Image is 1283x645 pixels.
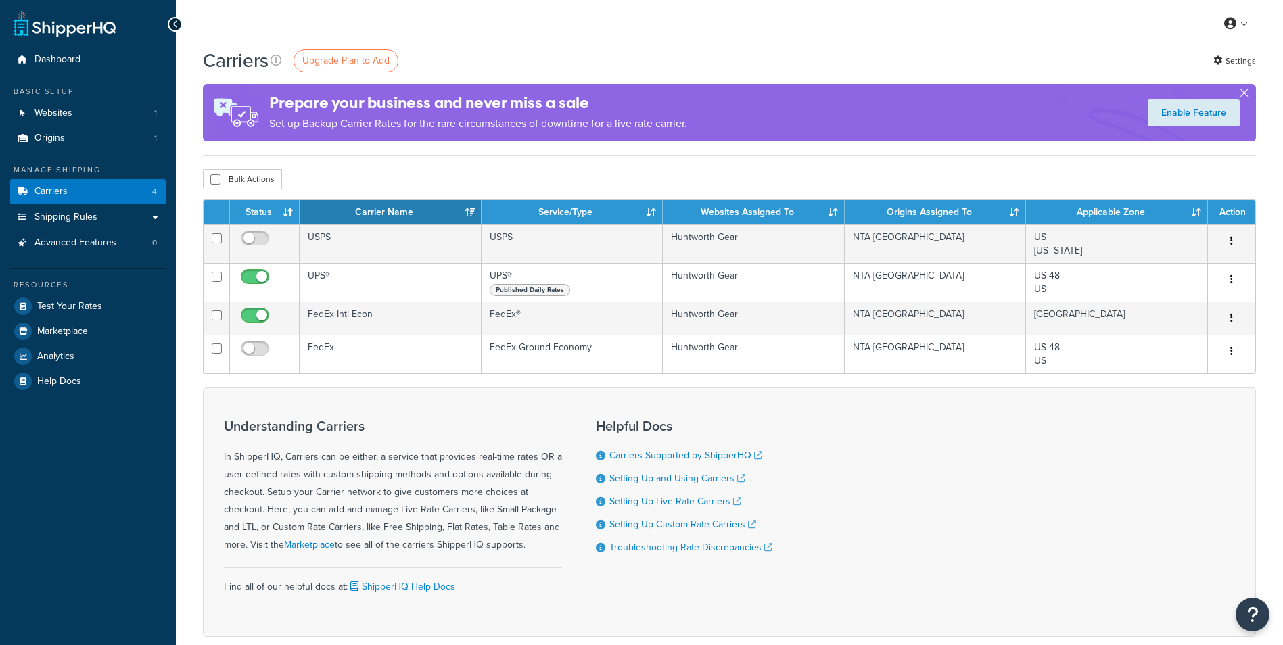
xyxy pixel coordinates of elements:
a: Carriers 4 [10,179,166,204]
td: Huntworth Gear [663,263,845,302]
a: Upgrade Plan to Add [294,49,398,72]
span: Advanced Features [34,237,116,249]
div: Basic Setup [10,86,166,97]
td: UPS® [300,263,482,302]
span: Help Docs [37,376,81,387]
th: Websites Assigned To: activate to sort column ascending [663,200,845,224]
td: USPS [482,224,663,263]
a: Dashboard [10,47,166,72]
a: Setting Up and Using Carriers [609,471,745,485]
td: FedEx Intl Econ [300,302,482,335]
td: Huntworth Gear [663,302,845,335]
td: NTA [GEOGRAPHIC_DATA] [845,335,1027,373]
a: Setting Up Live Rate Carriers [609,494,741,508]
button: Bulk Actions [203,169,282,189]
td: US 48 US [1026,335,1208,373]
th: Action [1208,200,1255,224]
a: Analytics [10,344,166,368]
th: Origins Assigned To: activate to sort column ascending [845,200,1027,224]
div: In ShipperHQ, Carriers can be either, a service that provides real-time rates OR a user-defined r... [224,419,562,554]
td: FedEx Ground Economy [482,335,663,373]
td: NTA [GEOGRAPHIC_DATA] [845,224,1027,263]
h3: Helpful Docs [596,419,772,433]
td: FedEx [300,335,482,373]
h1: Carriers [203,47,269,74]
a: Origins 1 [10,126,166,151]
span: Analytics [37,351,74,362]
td: US 48 US [1026,263,1208,302]
div: Manage Shipping [10,164,166,176]
span: Test Your Rates [37,301,102,312]
a: Carriers Supported by ShipperHQ [609,448,762,462]
li: Carriers [10,179,166,204]
th: Status: activate to sort column ascending [230,200,300,224]
td: UPS® [482,263,663,302]
a: Settings [1213,51,1256,70]
a: ShipperHQ Home [14,10,116,37]
span: 0 [152,237,157,249]
a: ShipperHQ Help Docs [348,579,455,594]
th: Carrier Name: activate to sort column ascending [300,200,482,224]
span: Marketplace [37,326,88,337]
th: Service/Type: activate to sort column ascending [482,200,663,224]
td: FedEx® [482,302,663,335]
span: 1 [154,133,157,144]
img: ad-rules-rateshop-fe6ec290ccb7230408bd80ed9643f0289d75e0ffd9eb532fc0e269fcd187b520.png [203,84,269,141]
a: Shipping Rules [10,205,166,230]
a: Test Your Rates [10,294,166,318]
td: US [US_STATE] [1026,224,1208,263]
span: Dashboard [34,54,80,66]
h3: Understanding Carriers [224,419,562,433]
td: Huntworth Gear [663,224,845,263]
a: Enable Feature [1148,99,1240,126]
span: Published Daily Rates [490,284,570,296]
td: Huntworth Gear [663,335,845,373]
td: [GEOGRAPHIC_DATA] [1026,302,1208,335]
div: Find all of our helpful docs at: [224,567,562,596]
li: Advanced Features [10,231,166,256]
a: Troubleshooting Rate Discrepancies [609,540,772,554]
button: Open Resource Center [1236,598,1269,631]
span: Websites [34,107,72,119]
span: 4 [152,186,157,197]
span: Carriers [34,186,68,197]
li: Websites [10,101,166,126]
h4: Prepare your business and never miss a sale [269,92,687,114]
span: Origins [34,133,65,144]
td: NTA [GEOGRAPHIC_DATA] [845,302,1027,335]
a: Marketplace [284,537,335,552]
a: Advanced Features 0 [10,231,166,256]
td: USPS [300,224,482,263]
span: Upgrade Plan to Add [302,53,390,68]
a: Marketplace [10,319,166,343]
li: Origins [10,126,166,151]
span: 1 [154,107,157,119]
span: Shipping Rules [34,212,97,223]
div: Resources [10,279,166,291]
p: Set up Backup Carrier Rates for the rare circumstances of downtime for a live rate carrier. [269,114,687,133]
td: NTA [GEOGRAPHIC_DATA] [845,263,1027,302]
a: Setting Up Custom Rate Carriers [609,517,756,531]
th: Applicable Zone: activate to sort column ascending [1026,200,1208,224]
a: Websites 1 [10,101,166,126]
a: Help Docs [10,369,166,393]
